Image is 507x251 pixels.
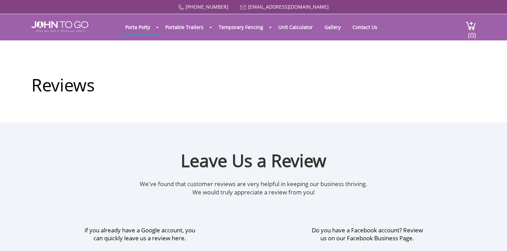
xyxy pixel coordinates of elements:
a: [PHONE_NUMBER] [186,3,228,10]
a: Contact Us [347,20,382,34]
a: Portable Trailers [160,20,209,34]
a: Porta Potty [120,20,155,34]
a: Unit Calculator [273,20,318,34]
a: Gallery [319,20,346,34]
button: Live Chat [479,223,507,251]
a: Temporary Fencing [213,20,268,34]
a: [EMAIL_ADDRESS][DOMAIN_NAME] [248,3,329,10]
img: JOHN to go [31,21,88,32]
img: cart a [466,21,476,30]
span: (0) [468,25,476,40]
h1: Reviews [31,47,476,97]
img: Call [178,4,184,10]
img: Mail [240,5,247,10]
